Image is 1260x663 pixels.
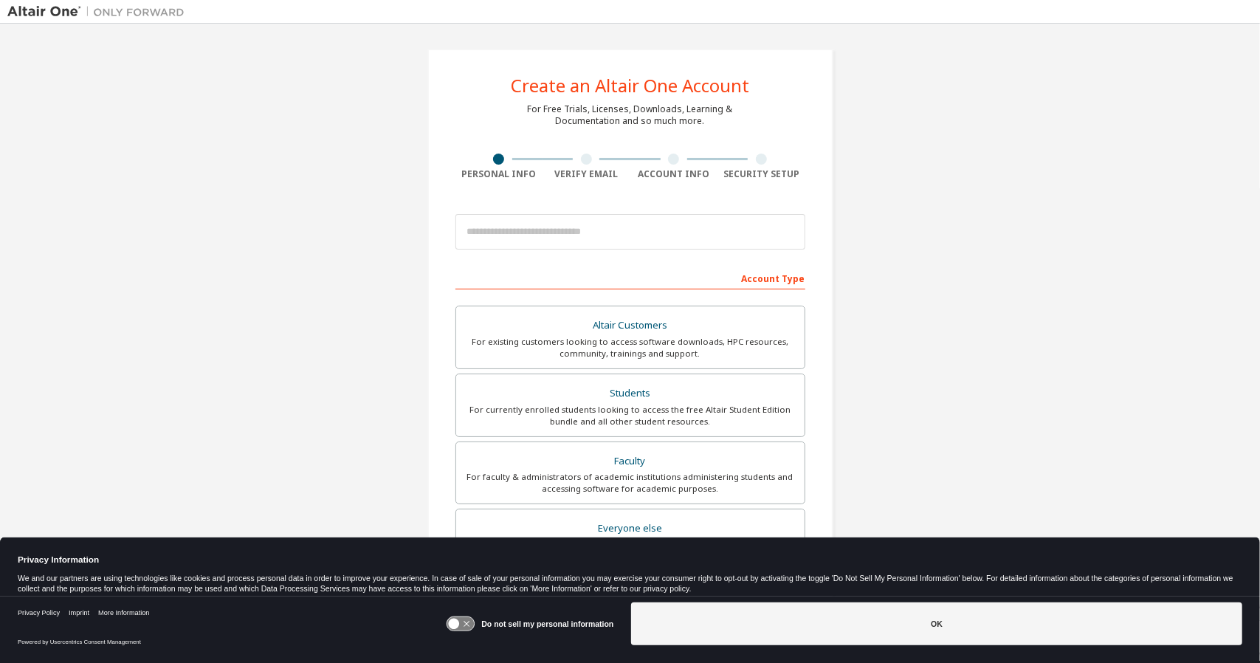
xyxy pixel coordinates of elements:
img: Altair One [7,4,192,19]
div: Verify Email [543,168,630,180]
div: Account Type [455,266,805,289]
div: For faculty & administrators of academic institutions administering students and accessing softwa... [465,471,796,495]
div: For existing customers looking to access software downloads, HPC resources, community, trainings ... [465,336,796,360]
div: For Free Trials, Licenses, Downloads, Learning & Documentation and so much more. [528,103,733,127]
div: Everyone else [465,518,796,539]
div: Altair Customers [465,315,796,336]
div: Account Info [630,168,718,180]
div: Create an Altair One Account [511,77,749,95]
div: Students [465,383,796,404]
div: Faculty [465,451,796,472]
div: Security Setup [717,168,805,180]
div: For currently enrolled students looking to access the free Altair Student Edition bundle and all ... [465,404,796,427]
div: Personal Info [455,168,543,180]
